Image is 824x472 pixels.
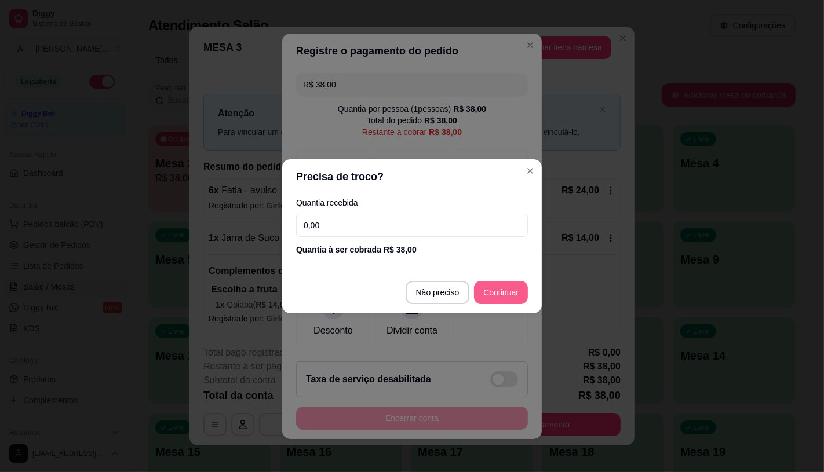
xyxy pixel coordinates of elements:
button: Continuar [474,281,528,304]
div: Quantia à ser cobrada R$ 38,00 [296,244,528,255]
header: Precisa de troco? [282,159,542,194]
button: Close [521,162,539,180]
label: Quantia recebida [296,199,528,207]
button: Não preciso [406,281,470,304]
